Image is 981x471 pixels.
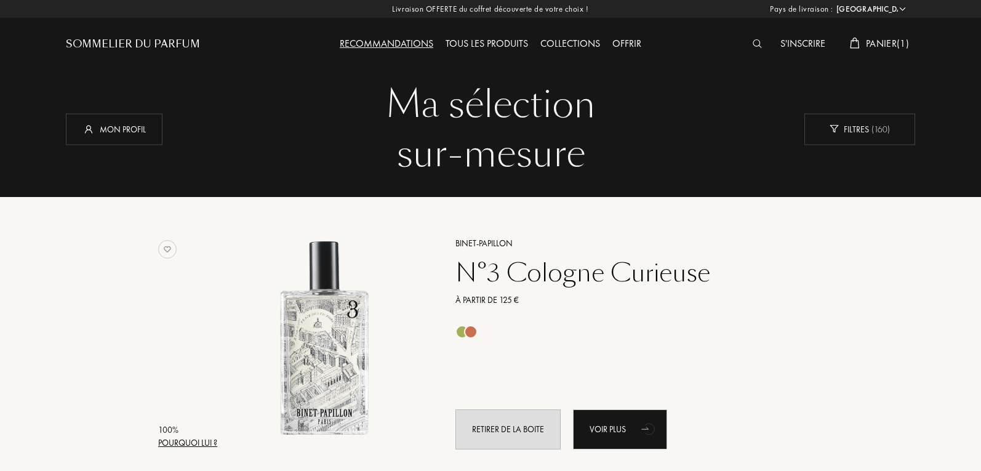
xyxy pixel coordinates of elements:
[804,113,915,145] div: Filtres
[222,222,437,464] a: N°3 Cologne Curieuse Binet-Papillon
[158,437,217,449] div: Pourquoi lui ?
[66,113,162,145] div: Mon profil
[158,240,177,259] img: no_like_p.png
[869,123,890,134] span: ( 160 )
[446,237,805,250] a: Binet-Papillon
[573,409,667,449] div: Voir plus
[66,37,200,52] a: Sommelier du Parfum
[830,125,839,133] img: new_filter_w.svg
[637,416,662,441] div: animation
[439,37,534,50] a: Tous les produits
[439,36,534,52] div: Tous les produits
[455,409,561,449] div: Retirer de la boite
[606,36,647,52] div: Offrir
[753,39,762,48] img: search_icn_white.svg
[75,129,906,179] div: sur-mesure
[774,37,831,50] a: S'inscrire
[866,37,909,50] span: Panier ( 1 )
[770,3,833,15] span: Pays de livraison :
[222,235,426,440] img: N°3 Cologne Curieuse Binet-Papillon
[850,38,860,49] img: cart_white.svg
[334,36,439,52] div: Recommandations
[75,80,906,129] div: Ma sélection
[446,258,805,288] a: N°3 Cologne Curieuse
[573,409,667,449] a: Voir plusanimation
[534,37,606,50] a: Collections
[334,37,439,50] a: Recommandations
[158,424,217,437] div: 100 %
[82,123,95,135] img: profil_icn_w.svg
[446,294,805,307] a: À partir de 125 €
[606,37,647,50] a: Offrir
[534,36,606,52] div: Collections
[774,36,831,52] div: S'inscrire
